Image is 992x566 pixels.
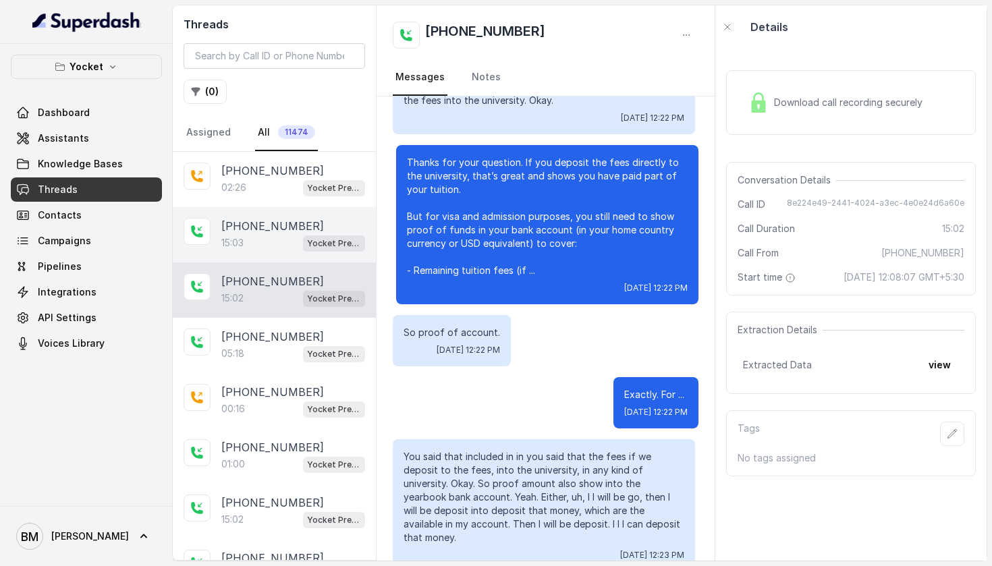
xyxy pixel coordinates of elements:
[787,198,964,211] span: 8e224e49-2441-4024-a3ec-4e0e24d6a60e
[184,16,365,32] h2: Threads
[307,403,361,416] p: Yocket Presales Test
[738,246,779,260] span: Call From
[738,173,836,187] span: Conversation Details
[221,181,246,194] p: 02:26
[221,513,244,526] p: 15:02
[11,126,162,150] a: Assistants
[221,494,324,511] p: [PHONE_NUMBER]
[221,347,244,360] p: 05:18
[774,96,928,109] span: Download call recording securely
[11,177,162,202] a: Threads
[38,260,82,273] span: Pipelines
[221,457,245,471] p: 01:00
[51,530,129,543] span: [PERSON_NAME]
[307,292,361,306] p: Yocket Presales Test
[750,19,788,35] p: Details
[393,59,699,96] nav: Tabs
[942,222,964,235] span: 15:02
[11,331,162,356] a: Voices Library
[11,55,162,79] button: Yocket
[307,347,361,361] p: Yocket Presales Test
[404,450,684,544] p: You said that included in in you said that the fees if we deposit to the fees, into the universit...
[11,517,162,555] a: [PERSON_NAME]
[469,59,503,96] a: Notes
[748,92,769,113] img: Lock Icon
[11,306,162,330] a: API Settings
[221,384,324,400] p: [PHONE_NUMBER]
[743,358,812,372] span: Extracted Data
[38,337,105,350] span: Voices Library
[21,530,38,544] text: BM
[255,115,318,151] a: All11474
[221,273,324,289] p: [PHONE_NUMBER]
[11,229,162,253] a: Campaigns
[844,271,964,284] span: [DATE] 12:08:07 GMT+5:30
[11,152,162,176] a: Knowledge Bases
[11,203,162,227] a: Contacts
[221,163,324,179] p: [PHONE_NUMBER]
[38,311,97,324] span: API Settings
[738,323,823,337] span: Extraction Details
[38,285,97,299] span: Integrations
[38,234,91,248] span: Campaigns
[404,326,500,339] p: So proof of account.
[307,513,361,527] p: Yocket Presales Test
[278,125,315,139] span: 11474
[620,550,684,561] span: [DATE] 12:23 PM
[738,271,798,284] span: Start time
[184,43,365,69] input: Search by Call ID or Phone Number
[221,439,324,455] p: [PHONE_NUMBER]
[307,237,361,250] p: Yocket Presales Test
[307,458,361,472] p: Yocket Presales Test
[184,115,365,151] nav: Tabs
[221,218,324,234] p: [PHONE_NUMBER]
[881,246,964,260] span: [PHONE_NUMBER]
[38,183,78,196] span: Threads
[221,402,245,416] p: 00:16
[32,11,141,32] img: light.svg
[624,388,688,401] p: Exactly. For ...
[738,451,964,465] p: No tags assigned
[11,280,162,304] a: Integrations
[38,132,89,145] span: Assistants
[920,353,959,377] button: view
[738,222,795,235] span: Call Duration
[425,22,545,49] h2: [PHONE_NUMBER]
[393,59,447,96] a: Messages
[11,254,162,279] a: Pipelines
[624,283,688,293] span: [DATE] 12:22 PM
[624,407,688,418] span: [DATE] 12:22 PM
[38,157,123,171] span: Knowledge Bases
[221,236,244,250] p: 15:03
[70,59,103,75] p: Yocket
[221,291,244,305] p: 15:02
[38,106,90,119] span: Dashboard
[221,550,324,566] p: [PHONE_NUMBER]
[184,80,227,104] button: (0)
[221,329,324,345] p: [PHONE_NUMBER]
[38,208,82,222] span: Contacts
[407,156,688,277] p: Thanks for your question. If you deposit the fees directly to the university, that’s great and sh...
[621,113,684,123] span: [DATE] 12:22 PM
[11,101,162,125] a: Dashboard
[184,115,233,151] a: Assigned
[738,422,760,446] p: Tags
[437,345,500,356] span: [DATE] 12:22 PM
[738,198,765,211] span: Call ID
[307,181,361,195] p: Yocket Presales Test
